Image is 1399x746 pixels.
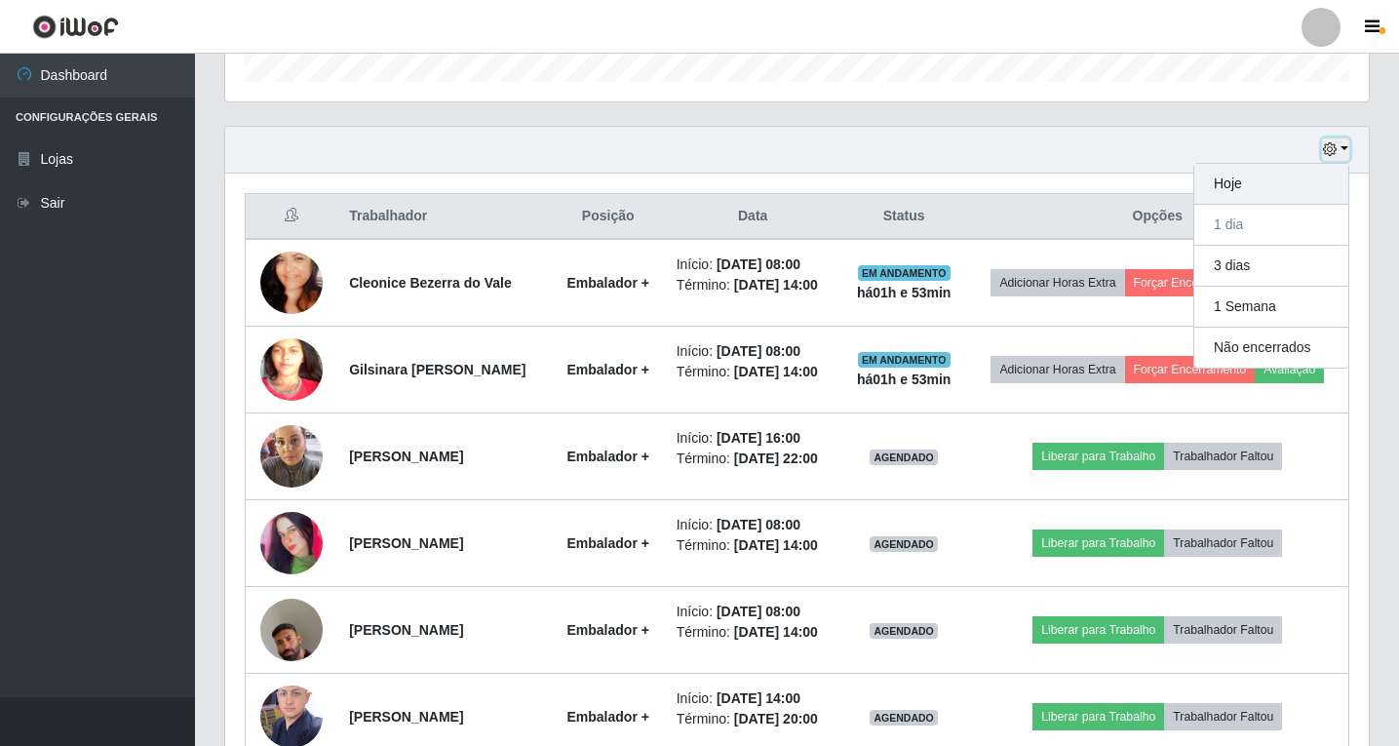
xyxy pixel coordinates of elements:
li: Início: [677,688,830,709]
button: Forçar Encerramento [1125,356,1256,383]
button: Liberar para Trabalho [1032,443,1164,470]
strong: Embalador + [566,449,648,464]
strong: [PERSON_NAME] [349,449,463,464]
button: Liberar para Trabalho [1032,616,1164,644]
span: EM ANDAMENTO [858,352,951,368]
th: Status [841,194,967,240]
img: CoreUI Logo [32,15,119,39]
span: AGENDADO [870,710,938,726]
img: 1620185251285.jpeg [260,227,323,338]
time: [DATE] 14:00 [734,537,818,553]
button: 1 dia [1194,205,1348,246]
time: [DATE] 14:00 [734,364,818,379]
strong: Embalador + [566,535,648,551]
time: [DATE] 08:00 [717,256,800,272]
time: [DATE] 14:00 [717,690,800,706]
button: Trabalhador Faltou [1164,443,1282,470]
li: Início: [677,255,830,275]
span: AGENDADO [870,623,938,639]
strong: [PERSON_NAME] [349,622,463,638]
span: EM ANDAMENTO [858,265,951,281]
strong: há 01 h e 53 min [857,372,952,387]
time: [DATE] 08:00 [717,343,800,359]
time: [DATE] 20:00 [734,711,818,726]
button: Não encerrados [1194,328,1348,368]
strong: [PERSON_NAME] [349,535,463,551]
th: Data [665,194,841,240]
strong: [PERSON_NAME] [349,709,463,725]
time: [DATE] 08:00 [717,517,800,532]
li: Término: [677,362,830,382]
li: Término: [677,275,830,295]
img: 1630764060757.jpeg [260,302,323,438]
strong: Embalador + [566,275,648,291]
button: Adicionar Horas Extra [991,356,1124,383]
button: 1 Semana [1194,287,1348,328]
img: 1753881384453.jpeg [260,574,323,686]
th: Trabalhador [337,194,552,240]
button: Forçar Encerramento [1125,269,1256,296]
span: AGENDADO [870,450,938,465]
time: [DATE] 14:00 [734,624,818,640]
li: Término: [677,535,830,556]
time: [DATE] 08:00 [717,604,800,619]
span: AGENDADO [870,536,938,552]
strong: Embalador + [566,622,648,638]
li: Início: [677,515,830,535]
th: Opções [967,194,1349,240]
li: Término: [677,709,830,729]
li: Início: [677,341,830,362]
li: Término: [677,622,830,643]
strong: Embalador + [566,709,648,725]
button: 3 dias [1194,246,1348,287]
button: Trabalhador Faltou [1164,616,1282,644]
strong: Gilsinara [PERSON_NAME] [349,362,525,377]
button: Liberar para Trabalho [1032,703,1164,730]
button: Trabalhador Faltou [1164,703,1282,730]
button: Hoje [1194,164,1348,205]
time: [DATE] 16:00 [717,430,800,446]
time: [DATE] 22:00 [734,451,818,466]
li: Início: [677,602,830,622]
strong: há 01 h e 53 min [857,285,952,300]
strong: Cleonice Bezerra do Vale [349,275,512,291]
strong: Embalador + [566,362,648,377]
img: 1752796864999.jpeg [260,414,323,497]
button: Trabalhador Faltou [1164,530,1282,557]
li: Início: [677,428,830,449]
button: Adicionar Horas Extra [991,269,1124,296]
li: Término: [677,449,830,469]
th: Posição [552,194,665,240]
button: Avaliação [1255,356,1324,383]
time: [DATE] 14:00 [734,277,818,293]
img: 1692880497314.jpeg [260,474,323,612]
button: Liberar para Trabalho [1032,530,1164,557]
